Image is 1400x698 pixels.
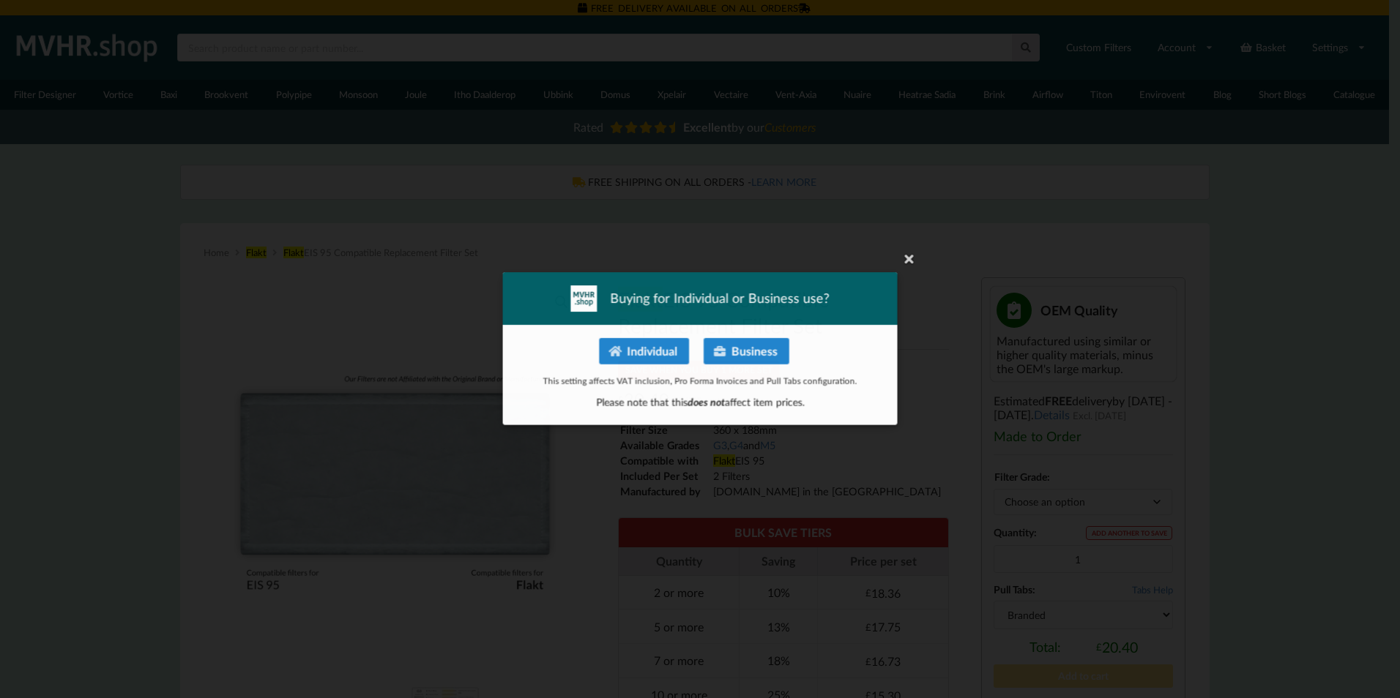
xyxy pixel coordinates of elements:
[610,290,830,308] span: Buying for Individual or Business use?
[518,375,882,387] p: This setting affects VAT inclusion, Pro Forma Invoices and Pull Tabs configuration.
[688,397,725,409] span: does not
[599,338,689,364] button: Individual
[570,285,597,312] img: mvhr-inverted.png
[518,396,882,410] p: Please note that this affect item prices.
[704,338,789,364] button: Business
